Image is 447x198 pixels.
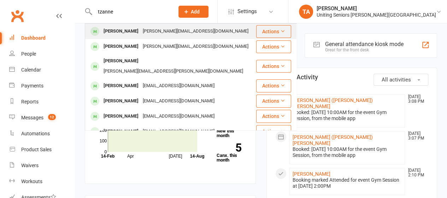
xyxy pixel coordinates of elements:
time: [DATE] 2:10 PM [405,168,428,177]
div: Automations [21,131,50,136]
div: [PERSON_NAME] [317,5,436,12]
a: Automations [9,126,75,142]
div: Dashboard [21,35,46,41]
div: Reports [21,99,39,104]
button: Actions [256,25,291,38]
a: Reports [9,94,75,110]
a: [PERSON_NAME] ([PERSON_NAME]) [PERSON_NAME] [293,134,373,146]
strong: 5 [217,142,241,153]
div: [PERSON_NAME] [101,126,141,137]
div: People [21,51,36,57]
button: Add [178,6,208,18]
div: Booking marked Attended for event Gym Session at [DATE] 2:00PM [293,177,402,189]
a: Workouts [9,174,75,189]
button: Actions [256,79,291,92]
div: [EMAIL_ADDRESS][DOMAIN_NAME] [141,111,217,121]
div: Product Sales [21,147,52,152]
div: [EMAIL_ADDRESS][DOMAIN_NAME] [141,81,217,91]
span: Add [191,9,200,15]
div: [PERSON_NAME][EMAIL_ADDRESS][DOMAIN_NAME] [141,26,251,36]
div: [PERSON_NAME] [101,41,141,52]
h3: Recent Activity [275,74,429,81]
time: [DATE] 3:07 PM [405,131,428,141]
span: All activities [382,77,411,83]
div: [PERSON_NAME][EMAIL_ADDRESS][DOMAIN_NAME] [141,41,251,52]
a: Waivers [9,158,75,174]
div: Booked: [DATE] 10:00AM for the event Gym Session, from the mobile app [293,146,402,158]
button: Actions [256,95,291,107]
a: Dashboard [9,30,75,46]
div: Workouts [21,179,42,184]
input: Search... [93,7,169,17]
a: Product Sales [9,142,75,158]
div: [PERSON_NAME][EMAIL_ADDRESS][PERSON_NAME][DOMAIN_NAME] [101,66,245,77]
div: Calendar [21,67,41,73]
div: [EMAIL_ADDRESS][DOMAIN_NAME] [141,126,217,137]
button: Actions [256,110,291,123]
a: Calendar [9,62,75,78]
span: Settings [237,4,257,19]
a: Messages 12 [9,110,75,126]
a: 5Canx. this month [217,143,247,162]
div: [PERSON_NAME] [101,111,141,121]
div: Messages [21,115,43,120]
span: 12 [48,114,56,120]
div: [PERSON_NAME] [101,96,141,106]
div: [PERSON_NAME] [101,56,141,66]
div: Waivers [21,163,39,168]
a: 16New this month [217,119,247,138]
button: Actions [256,60,291,73]
a: [PERSON_NAME] ([PERSON_NAME]) [PERSON_NAME] [293,97,373,109]
div: TA [299,5,313,19]
div: Booked: [DATE] 10:00AM for the event Gym Session, from the mobile app [293,109,402,121]
div: [PERSON_NAME] [101,81,141,91]
button: All activities [374,74,428,86]
div: Uniting Seniors [PERSON_NAME][GEOGRAPHIC_DATA] [317,12,436,18]
div: Great for the front desk [325,47,403,52]
time: [DATE] 3:08 PM [405,95,428,104]
a: Payments [9,78,75,94]
a: Clubworx [8,7,26,25]
div: General attendance kiosk mode [325,41,403,47]
button: Actions [256,40,291,53]
div: [PERSON_NAME] [101,26,141,36]
a: [PERSON_NAME] [293,171,330,177]
div: [EMAIL_ADDRESS][DOMAIN_NAME] [141,96,217,106]
div: Payments [21,83,43,89]
a: People [9,46,75,62]
button: Actions [256,125,291,138]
